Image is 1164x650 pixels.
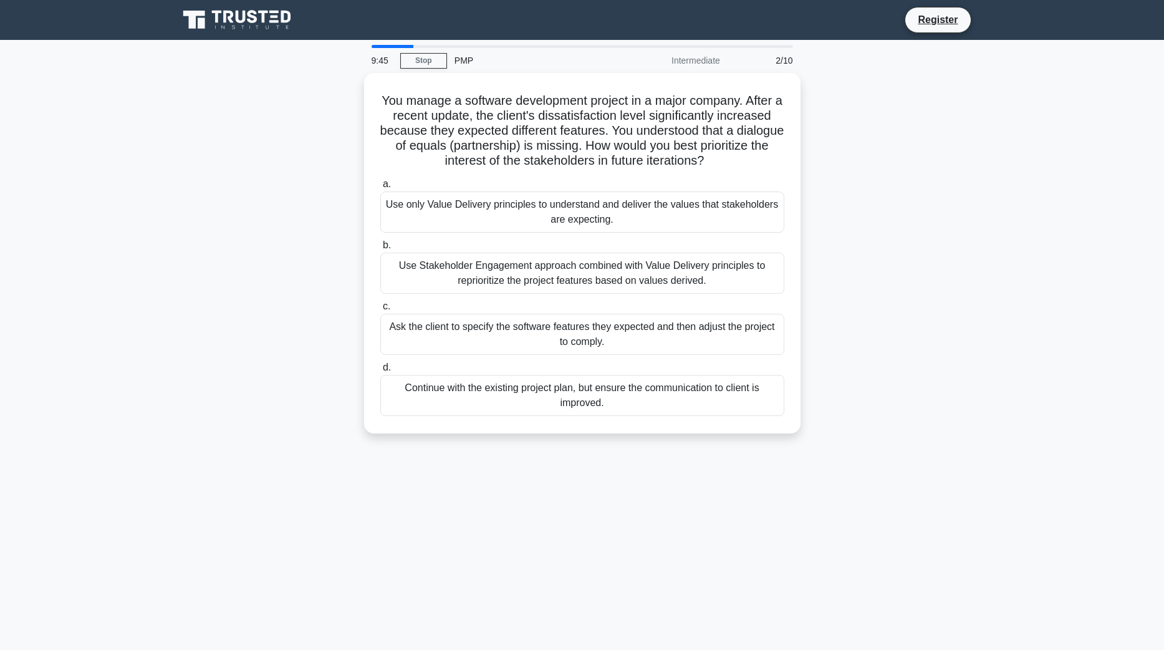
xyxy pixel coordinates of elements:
a: Stop [400,53,447,69]
div: Continue with the existing project plan, but ensure the communication to client is improved. [380,375,784,416]
h5: You manage a software development project in a major company. After a recent update, the client's... [379,93,786,169]
div: 2/10 [728,48,801,73]
div: Ask the client to specify the software features they expected and then adjust the project to comply. [380,314,784,355]
span: c. [383,301,390,311]
span: b. [383,240,391,250]
div: Use only Value Delivery principles to understand and deliver the values that stakeholders are exp... [380,192,784,233]
a: Register [910,12,965,27]
span: a. [383,178,391,189]
div: 9:45 [364,48,400,73]
div: PMP [447,48,618,73]
span: d. [383,362,391,372]
div: Use Stakeholder Engagement approach combined with Value Delivery principles to reprioritize the p... [380,253,784,294]
div: Intermediate [618,48,728,73]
